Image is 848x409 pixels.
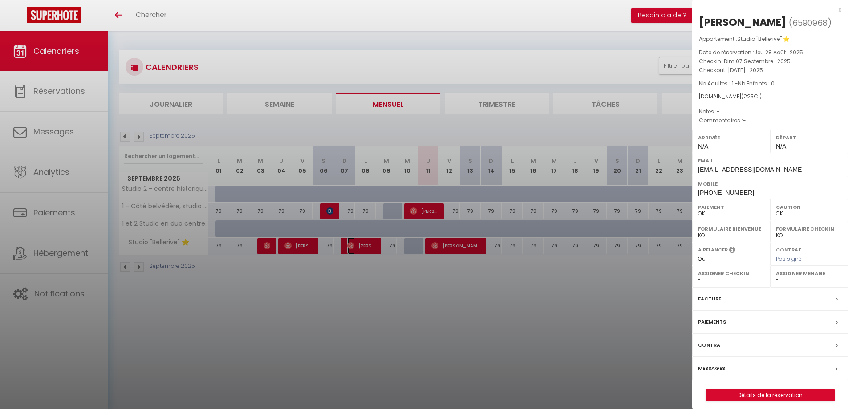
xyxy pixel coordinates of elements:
span: Studio "Bellerive" ⭐️ [737,35,790,43]
button: Détails de la réservation [706,389,835,401]
button: Ouvrir le widget de chat LiveChat [7,4,34,30]
div: [DOMAIN_NAME] [699,93,841,101]
label: Départ [776,133,842,142]
label: Facture [698,294,721,304]
span: - [743,117,746,124]
label: Formulaire Bienvenue [698,224,764,233]
span: Dim 07 Septembre . 2025 [724,57,791,65]
label: Arrivée [698,133,764,142]
label: Contrat [698,340,724,350]
span: 6590968 [792,17,828,28]
div: [PERSON_NAME] [699,15,787,29]
span: N/A [698,143,708,150]
label: Assigner Checkin [698,269,764,278]
p: Date de réservation : [699,48,841,57]
span: ( ) [789,16,832,29]
span: - [717,108,720,115]
span: N/A [776,143,786,150]
div: x [692,4,841,15]
span: 223 [743,93,754,100]
p: Checkin : [699,57,841,66]
p: Checkout : [699,66,841,75]
span: Pas signé [776,255,802,263]
span: ( € ) [741,93,762,100]
label: Formulaire Checkin [776,224,842,233]
span: [PHONE_NUMBER] [698,189,754,196]
i: Sélectionner OUI si vous souhaiter envoyer les séquences de messages post-checkout [729,246,735,256]
label: Contrat [776,246,802,252]
label: Email [698,156,842,165]
label: Messages [698,364,725,373]
a: Détails de la réservation [706,389,834,401]
label: Mobile [698,179,842,188]
span: [DATE] . 2025 [728,66,763,74]
iframe: Chat [810,369,841,402]
label: Paiement [698,202,764,211]
label: Paiements [698,317,726,327]
p: Appartement : [699,35,841,44]
label: A relancer [698,246,728,254]
label: Assigner Menage [776,269,842,278]
p: Commentaires : [699,116,841,125]
span: [EMAIL_ADDRESS][DOMAIN_NAME] [698,166,803,173]
span: Jeu 28 Août . 2025 [754,49,803,56]
p: Notes : [699,107,841,116]
span: Nb Adultes : 1 - [699,80,775,87]
label: Caution [776,202,842,211]
span: Nb Enfants : 0 [738,80,775,87]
